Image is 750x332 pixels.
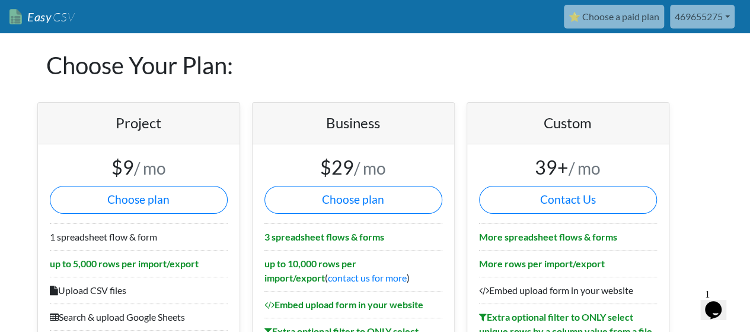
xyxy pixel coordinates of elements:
li: ( ) [264,250,442,291]
h1: Choose Your Plan: [46,33,704,97]
b: up to 10,000 rows per import/export [264,258,356,283]
b: 3 spreadsheet flows & forms [264,231,384,242]
small: / mo [569,158,601,178]
h3: $29 [264,156,442,179]
li: Upload CSV files [50,277,228,303]
li: Embed upload form in your website [479,277,657,303]
small: / mo [134,158,166,178]
li: 1 spreadsheet flow & form [50,223,228,250]
a: ⭐ Choose a paid plan [564,5,664,29]
a: 469655275 [670,5,735,29]
h4: Project [50,115,228,132]
iframe: chat widget [700,284,738,320]
a: EasyCSV [9,5,75,29]
h3: $9 [50,156,228,179]
h3: 39+ [479,156,657,179]
button: Choose plan [264,186,442,214]
h4: Business [264,115,442,132]
span: CSV [52,10,75,24]
li: Search & upload Google Sheets [50,303,228,330]
b: More spreadsheet flows & forms [479,231,617,242]
b: More rows per import/export [479,258,605,269]
a: contact us for more [328,272,407,283]
b: Embed upload form in your website [264,299,423,310]
h4: Custom [479,115,657,132]
a: Contact Us [479,186,657,214]
b: up to 5,000 rows per import/export [50,258,199,269]
small: / mo [354,158,386,178]
button: Choose plan [50,186,228,214]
